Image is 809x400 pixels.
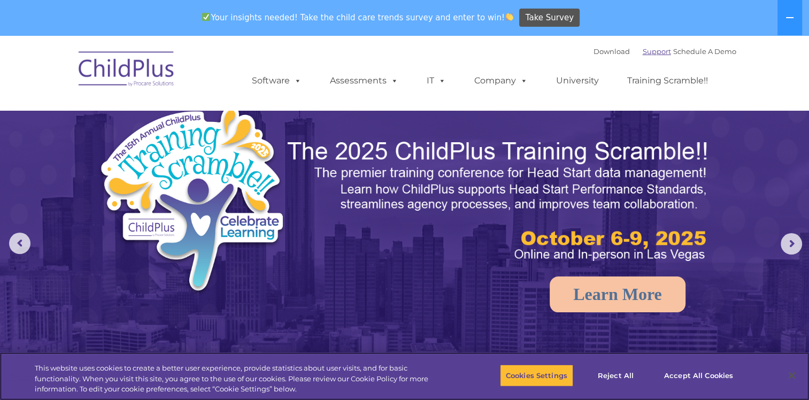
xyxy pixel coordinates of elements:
[643,47,671,56] a: Support
[545,70,610,91] a: University
[594,47,630,56] a: Download
[519,9,580,27] a: Take Survey
[35,363,445,395] div: This website uses cookies to create a better user experience, provide statistics about user visit...
[241,70,312,91] a: Software
[198,7,518,28] span: Your insights needed! Take the child care trends survey and enter to win!
[617,70,719,91] a: Training Scramble!!
[582,364,649,387] button: Reject All
[505,13,513,21] img: 👏
[464,70,538,91] a: Company
[416,70,457,91] a: IT
[658,364,739,387] button: Accept All Cookies
[526,9,574,27] span: Take Survey
[319,70,409,91] a: Assessments
[780,364,804,387] button: Close
[550,276,685,312] a: Learn More
[202,13,210,21] img: ✅
[149,114,194,122] span: Phone number
[673,47,736,56] a: Schedule A Demo
[149,71,181,79] span: Last name
[73,44,180,97] img: ChildPlus by Procare Solutions
[500,364,573,387] button: Cookies Settings
[594,47,736,56] font: |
